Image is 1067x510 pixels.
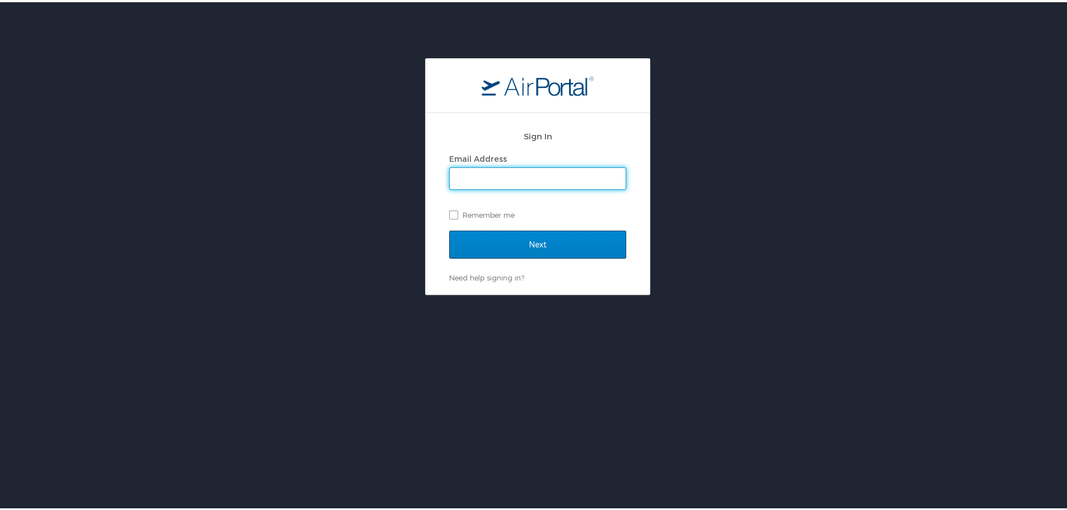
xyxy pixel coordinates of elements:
input: Next [449,228,626,256]
h2: Sign In [449,128,626,141]
a: Need help signing in? [449,271,524,280]
label: Email Address [449,152,507,161]
img: logo [482,73,594,93]
label: Remember me [449,204,626,221]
